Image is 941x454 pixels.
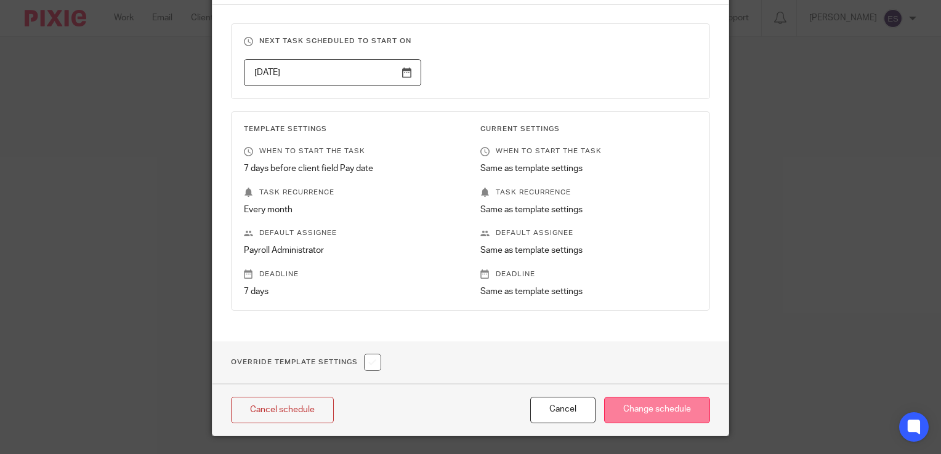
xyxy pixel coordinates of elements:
[244,204,461,216] p: Every month
[480,244,698,257] p: Same as template settings
[480,162,698,175] p: Same as template settings
[244,146,461,156] p: When to start the task
[480,204,698,216] p: Same as template settings
[244,285,461,298] p: 7 days
[604,397,710,423] input: Change schedule
[244,36,697,46] h3: Next task scheduled to start on
[244,269,461,279] p: Deadline
[244,244,461,257] p: Payroll Administrator
[480,124,698,134] h3: Current Settings
[244,59,422,87] input: Use the arrow keys to pick a date
[480,269,698,279] p: Deadline
[480,285,698,298] p: Same as template settings
[244,162,461,175] p: 7 days before client field Pay date
[480,146,698,156] p: When to start the task
[231,354,381,371] h1: Override Template Settings
[530,397,596,423] button: Cancel
[244,228,461,238] p: Default assignee
[231,397,334,423] a: Cancel schedule
[244,124,461,134] h3: Template Settings
[244,188,461,197] p: Task recurrence
[480,228,698,238] p: Default assignee
[480,188,698,197] p: Task recurrence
